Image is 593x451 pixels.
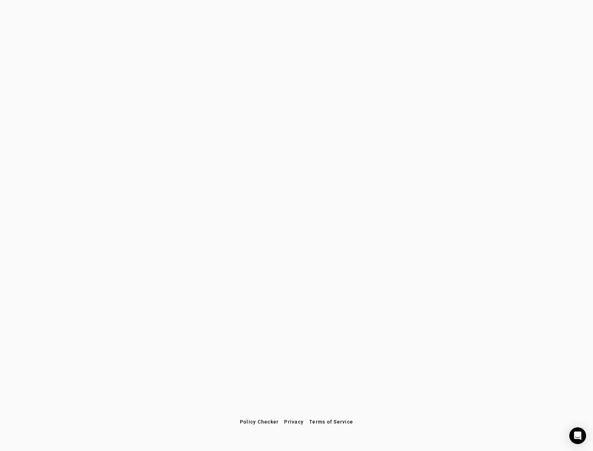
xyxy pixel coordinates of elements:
span: Terms of Service [309,419,353,425]
button: Terms of Service [306,416,356,428]
button: Policy Checker [237,416,282,428]
span: Privacy [284,419,304,425]
span: Policy Checker [240,419,279,425]
button: Privacy [281,416,306,428]
div: Open Intercom Messenger [569,427,586,444]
